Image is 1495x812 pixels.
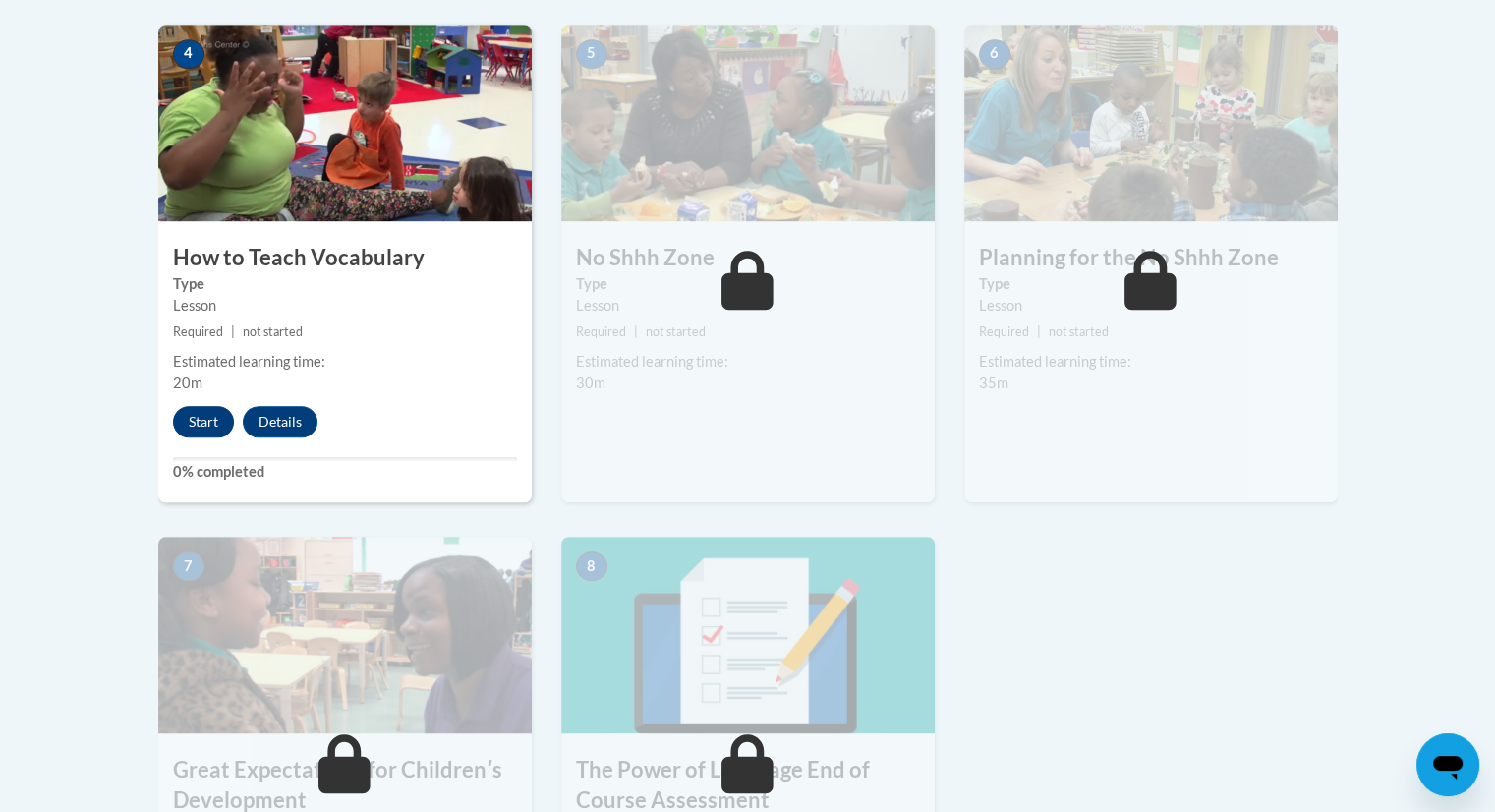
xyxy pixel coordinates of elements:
[173,351,517,373] div: Estimated learning time:
[964,25,1338,221] img: Course Image
[979,39,1010,69] span: 6
[979,375,1008,391] span: 35m
[243,324,303,339] span: not started
[158,537,532,733] img: Course Image
[173,273,517,295] label: Type
[173,375,202,391] span: 20m
[979,273,1323,295] label: Type
[173,551,204,581] span: 7
[576,375,605,391] span: 30m
[158,25,532,221] img: Course Image
[243,406,317,437] button: Details
[1416,733,1479,796] iframe: Button to launch messaging window
[231,324,235,339] span: |
[173,406,234,437] button: Start
[1049,324,1109,339] span: not started
[576,295,920,317] div: Lesson
[979,351,1323,373] div: Estimated learning time:
[576,351,920,373] div: Estimated learning time:
[173,461,517,483] label: 0% completed
[979,295,1323,317] div: Lesson
[158,243,532,273] h3: How to Teach Vocabulary
[576,551,607,581] span: 8
[979,324,1029,339] span: Required
[634,324,638,339] span: |
[576,273,920,295] label: Type
[646,324,706,339] span: not started
[576,39,607,69] span: 5
[561,537,935,733] img: Course Image
[173,39,204,69] span: 4
[1037,324,1041,339] span: |
[173,295,517,317] div: Lesson
[576,324,626,339] span: Required
[173,324,223,339] span: Required
[964,243,1338,273] h3: Planning for the No Shhh Zone
[561,243,935,273] h3: No Shhh Zone
[561,25,935,221] img: Course Image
